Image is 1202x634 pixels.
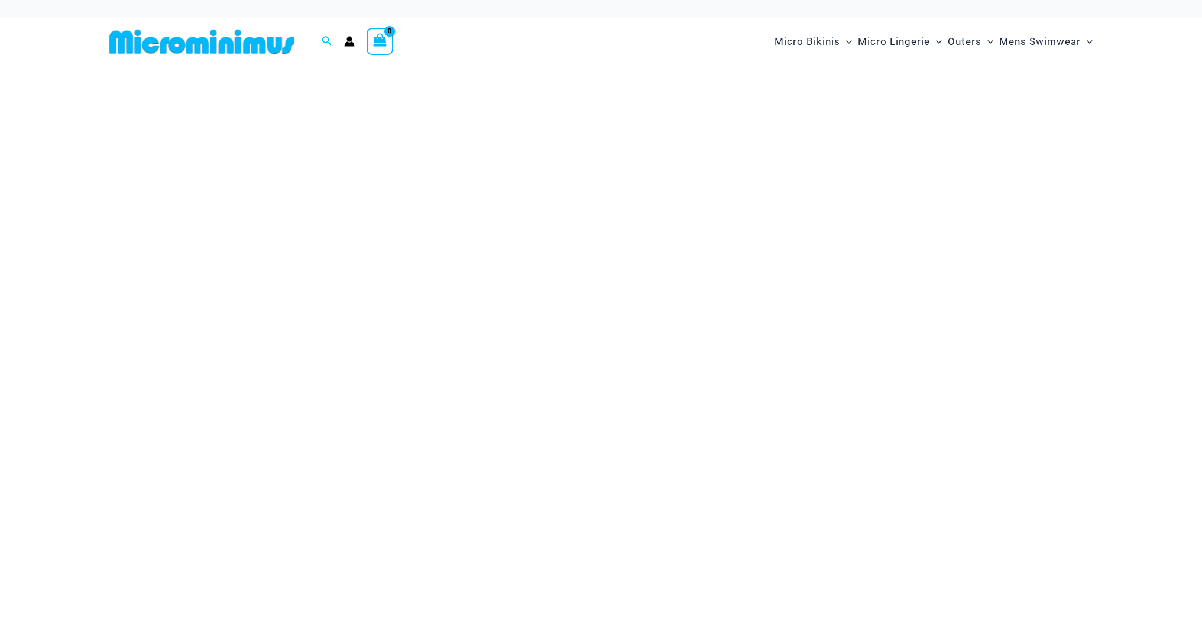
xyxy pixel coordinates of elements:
span: Micro Bikinis [775,27,840,57]
span: Menu Toggle [930,27,942,57]
a: Micro BikinisMenu ToggleMenu Toggle [772,24,855,60]
span: Menu Toggle [1081,27,1093,57]
span: Menu Toggle [981,27,993,57]
a: Micro LingerieMenu ToggleMenu Toggle [855,24,945,60]
img: MM SHOP LOGO FLAT [105,28,299,55]
a: Mens SwimwearMenu ToggleMenu Toggle [996,24,1096,60]
a: View Shopping Cart, empty [367,28,394,55]
a: Account icon link [344,36,355,47]
span: Mens Swimwear [999,27,1081,57]
a: OutersMenu ToggleMenu Toggle [945,24,996,60]
span: Micro Lingerie [858,27,930,57]
span: Outers [948,27,981,57]
span: Menu Toggle [840,27,852,57]
a: Search icon link [322,34,332,49]
nav: Site Navigation [770,22,1098,62]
